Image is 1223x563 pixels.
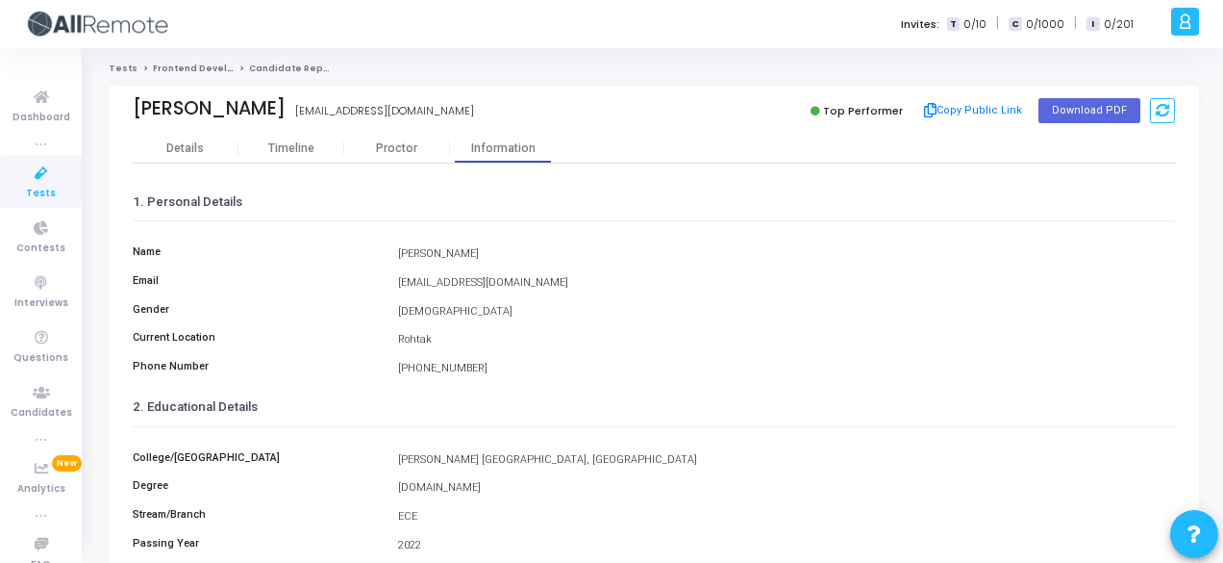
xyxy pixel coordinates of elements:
[109,63,1199,75] nav: breadcrumb
[123,508,388,521] h6: Stream/Branch
[388,304,1185,320] div: [DEMOGRAPHIC_DATA]
[133,194,1175,210] h3: 1. Personal Details
[123,451,388,464] h6: College/[GEOGRAPHIC_DATA]
[123,360,388,372] h6: Phone Number
[388,538,1185,554] div: 2022
[388,452,1185,469] div: [PERSON_NAME] [GEOGRAPHIC_DATA], [GEOGRAPHIC_DATA]
[11,405,72,422] span: Candidates
[153,63,271,74] a: Frontend Developer (L4)
[918,96,1029,125] button: Copy Public Link
[388,480,1185,497] div: [DOMAIN_NAME]
[268,141,314,156] div: Timeline
[1074,13,1077,34] span: |
[123,274,388,287] h6: Email
[123,331,388,344] h6: Current Location
[996,13,999,34] span: |
[133,97,286,119] div: [PERSON_NAME]
[388,246,1185,263] div: [PERSON_NAME]
[1104,16,1134,33] span: 0/201
[16,241,65,257] span: Contests
[123,479,388,492] h6: Degree
[450,141,556,156] div: Information
[26,186,56,202] span: Tests
[947,17,960,32] span: T
[109,63,137,74] a: Tests
[344,141,450,156] div: Proctor
[133,399,1175,415] h3: 2. Educational Details
[295,103,474,119] div: [EMAIL_ADDRESS][DOMAIN_NAME]
[1009,17,1021,32] span: C
[388,361,1185,377] div: [PHONE_NUMBER]
[388,275,1185,292] div: [EMAIL_ADDRESS][DOMAIN_NAME]
[123,537,388,550] h6: Passing Year
[13,350,68,367] span: Questions
[388,332,1185,348] div: Rohtak
[388,509,1185,525] div: ECE
[123,245,388,258] h6: Name
[249,63,337,74] span: Candidate Report
[24,5,168,43] img: logo
[1086,17,1099,32] span: I
[166,141,204,156] div: Details
[14,295,68,312] span: Interviews
[17,481,65,498] span: Analytics
[1026,16,1064,33] span: 0/1000
[123,303,388,316] h6: Gender
[12,110,70,126] span: Dashboard
[963,16,986,33] span: 0/10
[823,103,903,118] span: Top Performer
[901,16,939,33] label: Invites:
[1038,98,1140,123] button: Download PDF
[52,455,82,472] span: New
